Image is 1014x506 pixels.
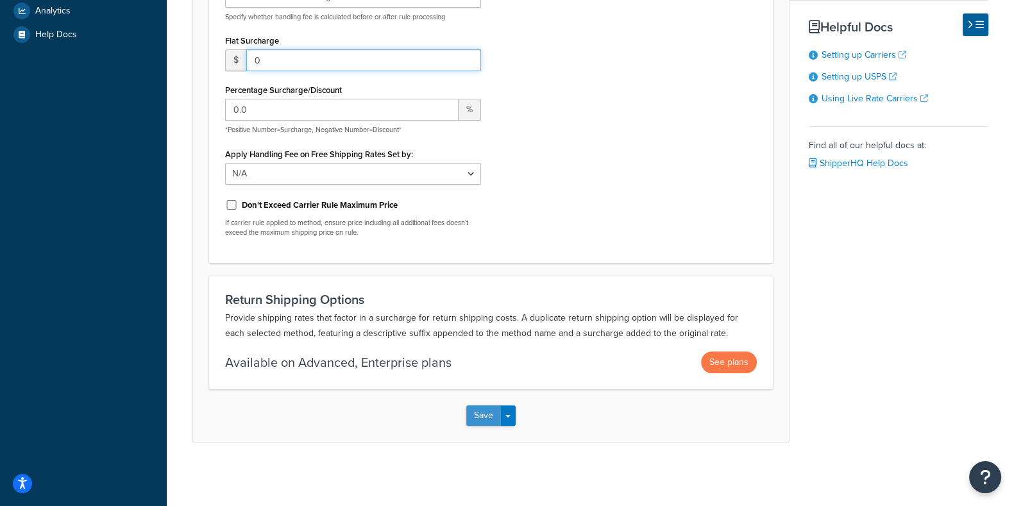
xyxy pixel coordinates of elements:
button: See plans [701,351,757,373]
a: Setting up USPS [822,70,897,83]
h3: Return Shipping Options [225,292,757,307]
label: Don't Exceed Carrier Rule Maximum Price [242,199,398,211]
span: Help Docs [35,30,77,40]
span: Analytics [35,6,71,17]
div: Find all of our helpful docs at: [809,126,988,173]
button: Save [466,405,501,426]
p: If carrier rule applied to method, ensure price including all additional fees doesn't exceed the ... [225,218,481,238]
a: ShipperHQ Help Docs [809,156,908,170]
label: Flat Surcharge [225,36,279,46]
label: Apply Handling Fee on Free Shipping Rates Set by: [225,149,413,159]
p: Provide shipping rates that factor in a surcharge for return shipping costs. A duplicate return s... [225,310,757,341]
a: Help Docs [10,23,157,46]
a: Using Live Rate Carriers [822,92,928,105]
span: $ [225,49,246,71]
p: *Positive Number=Surcharge, Negative Number=Discount* [225,125,481,135]
a: Setting up Carriers [822,48,906,62]
button: Hide Help Docs [963,13,988,36]
p: Available on Advanced, Enterprise plans [225,353,452,371]
button: Open Resource Center [969,461,1001,493]
h3: Helpful Docs [809,20,988,34]
p: Specify whether handling fee is calculated before or after rule processing [225,12,481,22]
label: Percentage Surcharge/Discount [225,85,342,95]
span: % [459,99,481,121]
